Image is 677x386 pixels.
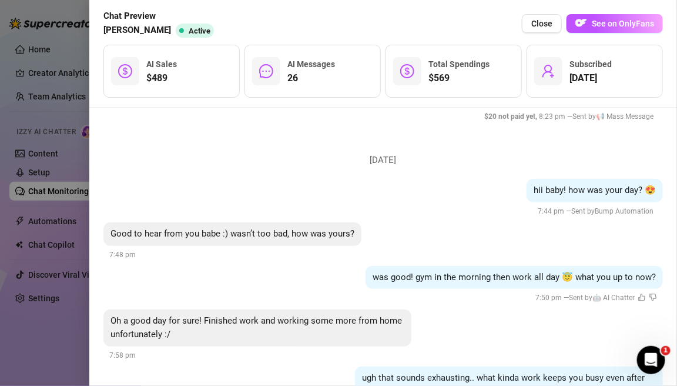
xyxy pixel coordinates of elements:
span: AI Sales [146,59,177,69]
span: user-add [541,64,555,78]
span: was good! gym in the morning then work all day 😇 what you up to now? [373,272,656,282]
span: AI Messages [287,59,335,69]
span: [DATE] [569,71,612,85]
span: Oh a good day for sure! Finished work and working some more from home unfortunately :/ [110,315,402,340]
span: Good to hear from you babe :) wasn’t too bad, how was yours? [110,228,354,239]
span: 7:48 pm [109,251,136,259]
span: dollar [118,64,132,78]
span: 8:23 pm — [484,112,657,121]
span: Total Spendings [428,59,490,69]
span: 7:44 pm — [538,207,657,215]
span: 7:58 pm [109,351,136,360]
span: Sent by 📢 Mass Message [572,112,653,121]
span: dollar [400,64,414,78]
span: Close [531,19,552,28]
span: like [638,294,646,301]
span: Chat Preview [103,9,219,24]
span: $ 20 not paid yet , [484,112,539,121]
span: 7:50 pm — [535,294,657,302]
img: OF [575,17,587,29]
span: Sent by Bump Automation [571,207,653,215]
span: Sent by 🤖 AI Chatter [569,294,635,302]
span: $569 [428,71,490,85]
span: Subscribed [569,59,612,69]
span: [PERSON_NAME] [103,24,171,38]
span: message [259,64,273,78]
button: Close [522,14,562,33]
span: hii baby! how was your day? 😍 [534,185,656,195]
span: See on OnlyFans [592,19,654,28]
span: 26 [287,71,335,85]
span: $489 [146,71,177,85]
span: dislike [649,294,657,301]
span: 1 [661,346,671,355]
button: OFSee on OnlyFans [567,14,663,33]
span: Active [189,26,210,35]
iframe: Intercom live chat [637,346,665,374]
a: OFSee on OnlyFans [567,14,663,34]
span: [DATE] [361,154,405,168]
